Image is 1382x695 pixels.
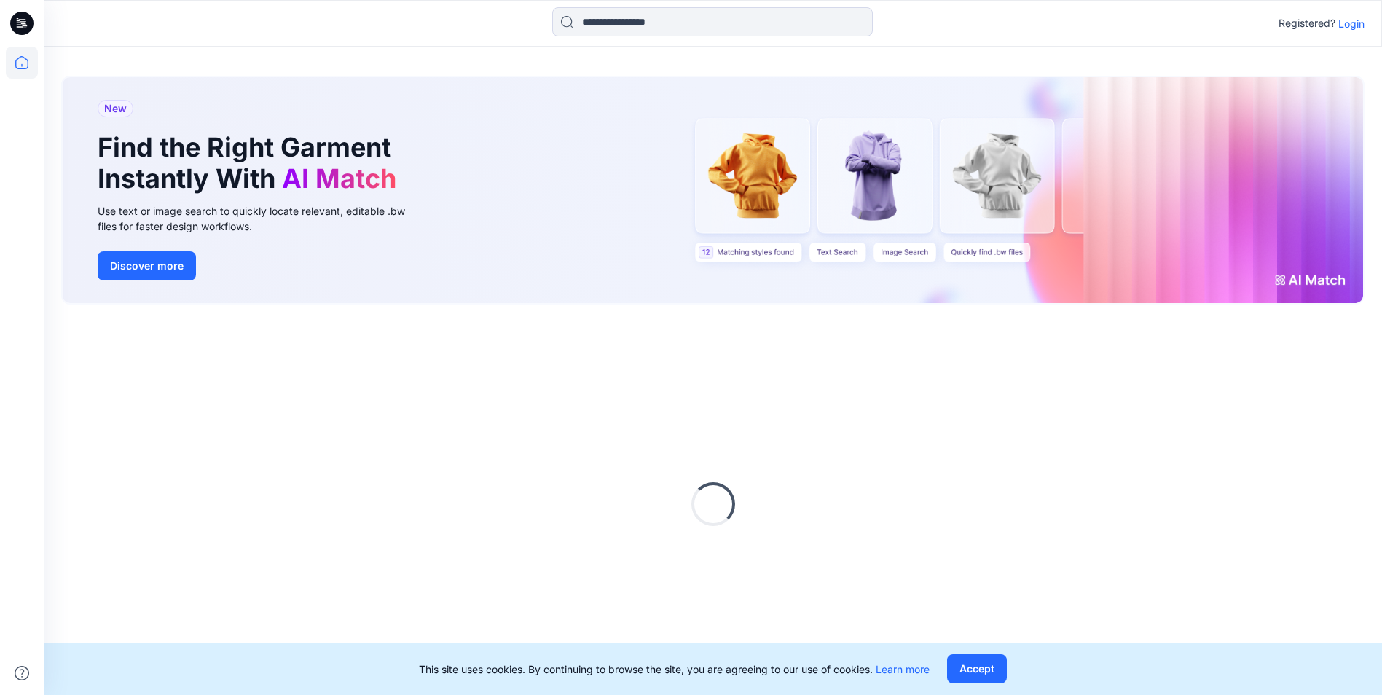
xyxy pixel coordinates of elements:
div: Use text or image search to quickly locate relevant, editable .bw files for faster design workflows. [98,203,425,234]
span: New [104,100,127,117]
button: Discover more [98,251,196,280]
span: AI Match [282,162,396,195]
a: Learn more [876,663,930,675]
p: This site uses cookies. By continuing to browse the site, you are agreeing to our use of cookies. [419,661,930,677]
p: Registered? [1279,15,1335,32]
h1: Find the Right Garment Instantly With [98,132,404,195]
p: Login [1338,16,1365,31]
button: Accept [947,654,1007,683]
